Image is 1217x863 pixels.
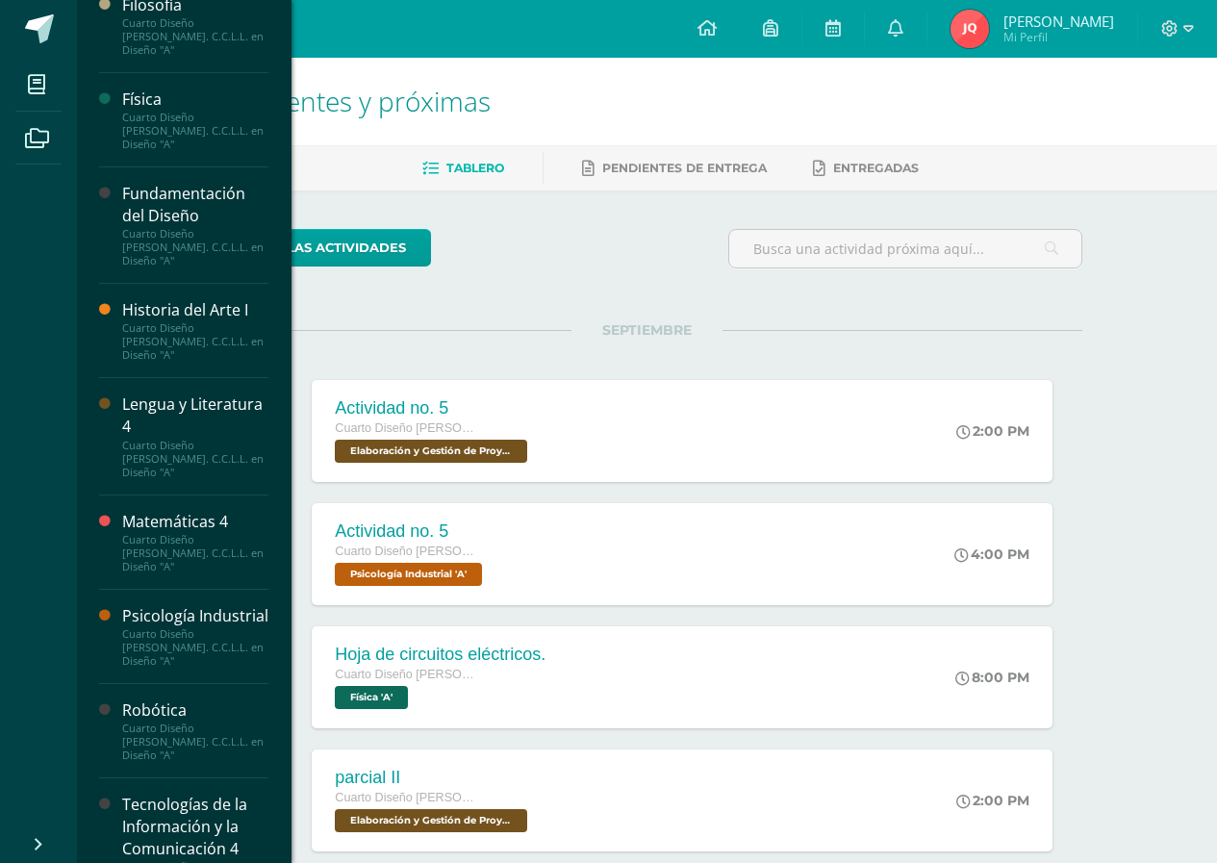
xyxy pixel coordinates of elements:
a: Matemáticas 4Cuarto Diseño [PERSON_NAME]. C.C.L.L. en Diseño "A" [122,511,268,573]
div: Lengua y Literatura 4 [122,393,268,438]
div: Física [122,89,268,111]
div: Psicología Industrial [122,605,268,627]
a: Tablero [422,153,504,184]
div: 8:00 PM [955,669,1029,686]
div: Historia del Arte I [122,299,268,321]
span: Física 'A' [335,686,408,709]
img: 46b37497439f550735bb953ad5b88659.png [951,10,989,48]
span: Cuarto Diseño [PERSON_NAME]. C.C.L.L. en Diseño [335,791,479,804]
a: FísicaCuarto Diseño [PERSON_NAME]. C.C.L.L. en Diseño "A" [122,89,268,151]
span: Actividades recientes y próximas [100,83,491,119]
div: 4:00 PM [954,546,1029,563]
div: parcial II [335,768,532,788]
span: Elaboración y Gestión de Proyectos 'A' [335,440,527,463]
div: Matemáticas 4 [122,511,268,533]
a: todas las Actividades [212,229,431,267]
span: [PERSON_NAME] [1003,12,1114,31]
a: RobóticaCuarto Diseño [PERSON_NAME]. C.C.L.L. en Diseño "A" [122,699,268,762]
div: Cuarto Diseño [PERSON_NAME]. C.C.L.L. en Diseño "A" [122,227,268,267]
div: Cuarto Diseño [PERSON_NAME]. C.C.L.L. en Diseño "A" [122,321,268,362]
span: Cuarto Diseño [PERSON_NAME]. C.C.L.L. en Diseño [335,421,479,435]
div: Hoja de circuitos eléctricos. [335,645,545,665]
span: Cuarto Diseño [PERSON_NAME]. C.C.L.L. en Diseño [335,545,479,558]
a: Entregadas [813,153,919,184]
a: Lengua y Literatura 4Cuarto Diseño [PERSON_NAME]. C.C.L.L. en Diseño "A" [122,393,268,478]
div: Actividad no. 5 [335,398,532,419]
div: Actividad no. 5 [335,521,487,542]
span: Tablero [446,161,504,175]
a: Psicología IndustrialCuarto Diseño [PERSON_NAME]. C.C.L.L. en Diseño "A" [122,605,268,668]
a: Fundamentación del DiseñoCuarto Diseño [PERSON_NAME]. C.C.L.L. en Diseño "A" [122,183,268,267]
div: 2:00 PM [956,422,1029,440]
span: Mi Perfil [1003,29,1114,45]
a: Pendientes de entrega [582,153,767,184]
span: Elaboración y Gestión de Proyectos 'A' [335,809,527,832]
span: Entregadas [833,161,919,175]
div: Cuarto Diseño [PERSON_NAME]. C.C.L.L. en Diseño "A" [122,111,268,151]
span: Cuarto Diseño [PERSON_NAME]. C.C.L.L. en Diseño [335,668,479,681]
span: Psicología Industrial 'A' [335,563,482,586]
div: Cuarto Diseño [PERSON_NAME]. C.C.L.L. en Diseño "A" [122,533,268,573]
div: Cuarto Diseño [PERSON_NAME]. C.C.L.L. en Diseño "A" [122,627,268,668]
div: Cuarto Diseño [PERSON_NAME]. C.C.L.L. en Diseño "A" [122,722,268,762]
input: Busca una actividad próxima aquí... [729,230,1081,267]
a: Historia del Arte ICuarto Diseño [PERSON_NAME]. C.C.L.L. en Diseño "A" [122,299,268,362]
div: Robótica [122,699,268,722]
div: Fundamentación del Diseño [122,183,268,227]
div: Cuarto Diseño [PERSON_NAME]. C.C.L.L. en Diseño "A" [122,439,268,479]
div: Cuarto Diseño [PERSON_NAME]. C.C.L.L. en Diseño "A" [122,16,268,57]
span: Pendientes de entrega [602,161,767,175]
div: Tecnologías de la Información y la Comunicación 4 [122,794,268,860]
span: SEPTIEMBRE [571,321,723,339]
div: 2:00 PM [956,792,1029,809]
